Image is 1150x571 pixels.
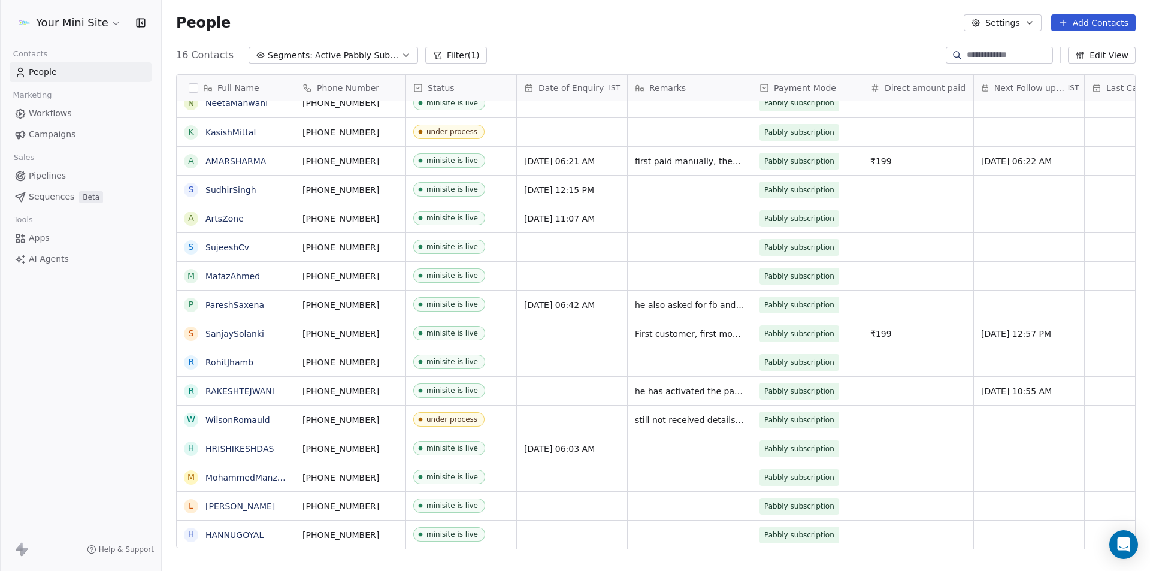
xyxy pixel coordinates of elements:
[10,166,152,186] a: Pipelines
[177,101,295,549] div: grid
[29,191,74,203] span: Sequences
[302,213,398,225] span: [PHONE_NUMBER]
[188,528,195,541] div: H
[10,228,152,248] a: Apps
[10,62,152,82] a: People
[981,385,1077,397] span: [DATE] 10:55 AM
[426,185,478,194] div: minisite is live
[752,75,862,101] div: Payment Mode
[29,232,50,244] span: Apps
[188,126,193,138] div: K
[14,13,123,33] button: Your Mini Site
[426,300,478,309] div: minisite is live
[302,443,398,455] span: [PHONE_NUMBER]
[10,249,152,269] a: AI Agents
[295,75,405,101] div: Phone Number
[205,501,275,511] a: [PERSON_NAME]
[764,414,834,426] span: Pabbly subscription
[205,530,264,540] a: HANNUGOYAL
[635,155,745,167] span: first paid manually, then subcription activated on [DATE]
[426,501,478,510] div: minisite is live
[764,357,834,368] span: Pabbly subscription
[426,444,478,452] div: minisite is live
[205,300,264,310] a: PareshSaxena
[176,14,231,32] span: People
[205,128,256,137] a: KasishMittal
[524,299,620,311] span: [DATE] 06:42 AM
[609,83,620,93] span: IST
[188,385,194,397] div: R
[29,128,75,141] span: Campaigns
[524,443,620,455] span: [DATE] 06:03 AM
[426,415,477,424] div: under process
[187,471,195,484] div: M
[302,126,398,138] span: [PHONE_NUMBER]
[8,211,38,229] span: Tools
[187,270,195,282] div: M
[426,530,478,539] div: minisite is live
[426,271,478,280] div: minisite is live
[764,241,834,253] span: Pabbly subscription
[994,82,1066,94] span: Next Follow up date
[764,443,834,455] span: Pabbly subscription
[426,156,478,165] div: minisite is live
[187,413,195,426] div: W
[635,299,745,311] span: he also asked for fb and insta pages, youtube creation . i quoted rs 1250. has another business o...
[764,213,834,225] span: Pabbly subscription
[302,385,398,397] span: [PHONE_NUMBER]
[524,213,620,225] span: [DATE] 11:07 AM
[425,47,487,64] button: Filter(1)
[189,327,194,340] div: S
[1051,14,1136,31] button: Add Contacts
[302,155,398,167] span: [PHONE_NUMBER]
[10,187,152,207] a: SequencesBeta
[870,328,966,340] span: ₹199
[870,155,966,167] span: ₹199
[635,385,745,397] span: he has activated the pabbly subscription again before date also on [DATE]
[964,14,1041,31] button: Settings
[189,298,193,311] div: P
[426,473,478,481] div: minisite is live
[426,358,478,366] div: minisite is live
[99,545,154,554] span: Help & Support
[426,128,477,136] div: under process
[302,299,398,311] span: [PHONE_NUMBER]
[538,82,604,94] span: Date of Enquiry
[29,170,66,182] span: Pipelines
[8,86,57,104] span: Marketing
[205,98,268,108] a: NeetaManwani
[1068,47,1136,64] button: Edit View
[189,241,194,253] div: S
[628,75,752,101] div: Remarks
[302,97,398,109] span: [PHONE_NUMBER]
[188,442,195,455] div: H
[188,356,194,368] div: R
[764,184,834,196] span: Pabbly subscription
[524,155,620,167] span: [DATE] 06:21 AM
[302,500,398,512] span: [PHONE_NUMBER]
[188,97,194,110] div: N
[8,149,40,167] span: Sales
[426,99,478,107] div: minisite is live
[885,82,966,94] span: Direct amount paid
[302,328,398,340] span: [PHONE_NUMBER]
[524,184,620,196] span: [DATE] 12:15 PM
[302,184,398,196] span: [PHONE_NUMBER]
[217,82,259,94] span: Full Name
[317,82,379,94] span: Phone Number
[302,414,398,426] span: [PHONE_NUMBER]
[764,126,834,138] span: Pabbly subscription
[649,82,686,94] span: Remarks
[205,214,244,223] a: ArtsZone
[302,241,398,253] span: [PHONE_NUMBER]
[188,155,194,167] div: A
[1109,530,1138,559] div: Open Intercom Messenger
[863,75,973,101] div: Direct amount paid
[428,82,455,94] span: Status
[764,299,834,311] span: Pabbly subscription
[426,386,478,395] div: minisite is live
[764,328,834,340] span: Pabbly subscription
[764,472,834,484] span: Pabbly subscription
[87,545,154,554] a: Help & Support
[205,243,249,252] a: SujeeshCv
